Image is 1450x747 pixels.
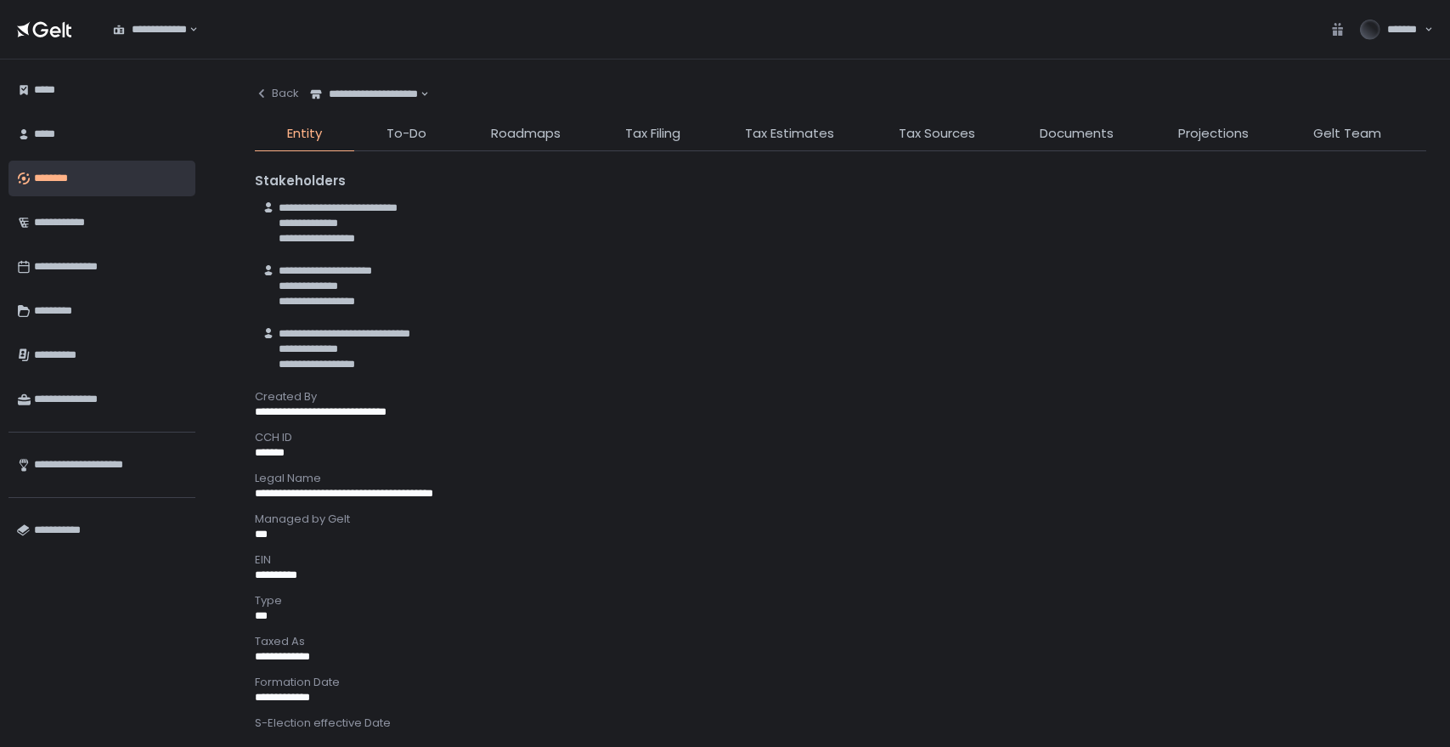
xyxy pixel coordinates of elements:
div: S-Election effective Date [255,716,1426,731]
span: Documents [1040,124,1114,144]
span: Gelt Team [1313,124,1381,144]
div: Search for option [299,76,429,112]
div: Stakeholders [255,172,1426,191]
div: Formation Date [255,675,1426,690]
div: Search for option [102,12,198,48]
span: Projections [1178,124,1249,144]
button: Back [255,76,299,110]
input: Search for option [187,21,188,38]
span: To-Do [386,124,426,144]
div: Taxed As [255,634,1426,649]
div: Managed by Gelt [255,512,1426,527]
div: Legal Name [255,471,1426,486]
div: CCH ID [255,430,1426,445]
input: Search for option [418,86,419,103]
span: Entity [287,124,322,144]
span: Roadmaps [491,124,561,144]
div: Created By [255,389,1426,405]
div: Type [255,593,1426,608]
span: Tax Filing [625,124,680,144]
div: Back [255,86,299,101]
div: EIN [255,552,1426,568]
span: Tax Sources [899,124,975,144]
span: Tax Estimates [745,124,834,144]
